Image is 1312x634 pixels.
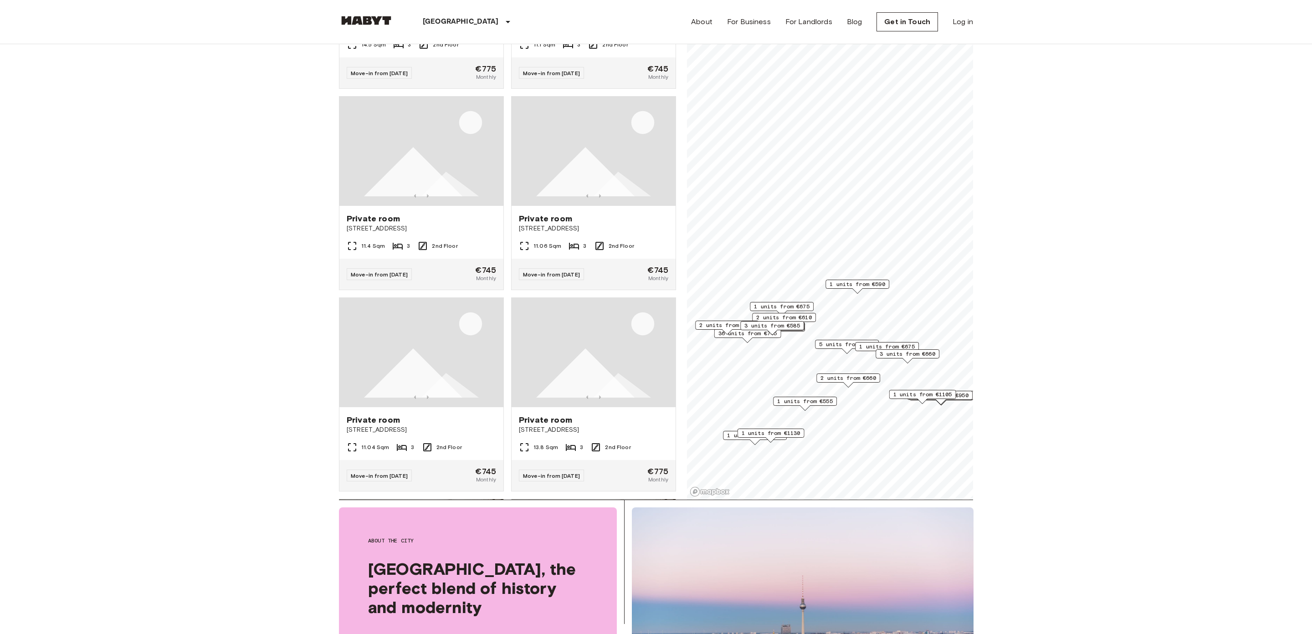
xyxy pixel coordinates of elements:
span: Private room [347,213,400,224]
span: About the city [368,537,588,545]
div: Map marker [723,431,787,445]
span: Move-in from [DATE] [351,70,408,77]
a: Blog [847,16,862,27]
div: Map marker [752,313,816,327]
span: Monthly [476,73,496,81]
div: Map marker [855,342,919,356]
div: Map marker [740,321,804,335]
img: Placeholder image [512,298,676,407]
span: €745 [647,266,668,274]
span: 3 units from €660 [880,350,935,358]
span: 1 units from €1130 [742,429,800,437]
span: 3 [411,443,414,451]
span: 2nd Floor [432,242,457,250]
img: Habyt [339,16,394,25]
span: 2 units from €660 [820,374,876,382]
span: 3 [583,242,586,250]
img: Marketing picture of unit DE-01-477-062-01 [339,499,503,608]
a: Get in Touch [876,12,938,31]
div: Map marker [695,321,759,335]
span: 1 units from €555 [777,397,833,405]
span: 2nd Floor [433,41,458,49]
span: 3 [408,41,411,49]
div: Map marker [816,373,880,388]
span: €745 [647,65,668,73]
span: 14.5 Sqm [361,41,386,49]
span: 2nd Floor [609,242,634,250]
span: 11.1 Sqm [533,41,555,49]
span: Move-in from [DATE] [523,271,580,278]
span: 11.4 Sqm [361,242,385,250]
span: Move-in from [DATE] [351,271,408,278]
span: 3 [407,242,410,250]
div: Map marker [714,329,781,343]
span: 3 [580,443,583,451]
span: 5 units from €565 [819,340,875,348]
div: Map marker [750,302,814,316]
span: [STREET_ADDRESS] [347,224,496,233]
a: Placeholder imagePrevious imagePrevious imagePrivate room[STREET_ADDRESS]11.04 Sqm32nd FloorMove-... [339,297,504,491]
span: Private room [347,414,400,425]
div: Map marker [876,349,939,363]
span: 1 units from €950 [913,391,969,399]
span: Monthly [476,475,496,484]
span: €775 [475,65,496,73]
a: For Landlords [785,16,832,27]
img: Placeholder image [339,97,503,206]
span: €775 [647,467,668,475]
span: [STREET_ADDRESS] [519,224,668,233]
span: 1 units from €675 [754,302,810,311]
span: €745 [475,266,496,274]
span: 3 units from €585 [744,322,800,330]
span: 2nd Floor [605,443,630,451]
span: 2nd Floor [436,443,462,451]
span: Monthly [648,475,668,484]
img: Marketing picture of unit DE-01-477-055-02 [512,499,676,608]
span: 2 units from €705 [699,321,755,329]
span: 11.04 Sqm [361,443,389,451]
span: 1 units from €675 [859,343,915,351]
span: Monthly [648,73,668,81]
p: [GEOGRAPHIC_DATA] [423,16,499,27]
div: Map marker [889,390,956,404]
div: Map marker [825,280,889,294]
span: 1 units from €590 [830,280,885,288]
span: Move-in from [DATE] [523,472,580,479]
span: 2nd Floor [602,41,628,49]
span: Private room [519,213,572,224]
a: Mapbox logo [690,486,730,497]
div: Map marker [815,340,879,354]
a: About [691,16,712,27]
div: Map marker [738,429,805,443]
span: 1 units from €1105 [893,390,952,399]
span: 1 units from €570 [727,431,783,440]
div: Map marker [773,397,837,411]
span: 11.06 Sqm [533,242,561,250]
a: For Business [727,16,771,27]
span: [STREET_ADDRESS] [347,425,496,435]
span: Move-in from [DATE] [523,70,580,77]
span: Move-in from [DATE] [351,472,408,479]
span: Monthly [648,274,668,282]
span: €745 [475,467,496,475]
img: Placeholder image [339,298,503,407]
a: Placeholder imagePrevious imagePrevious imagePrivate room[STREET_ADDRESS]11.06 Sqm32nd FloorMove-... [511,96,676,290]
a: Placeholder imagePrevious imagePrevious imagePrivate room[STREET_ADDRESS]13.8 Sqm32nd FloorMove-i... [511,297,676,491]
span: Private room [519,414,572,425]
span: Monthly [476,274,496,282]
span: [GEOGRAPHIC_DATA], the perfect blend of history and modernity [368,559,588,617]
img: Placeholder image [512,97,676,206]
a: Placeholder imagePrevious imagePrevious imagePrivate room[STREET_ADDRESS]11.4 Sqm32nd FloorMove-i... [339,96,504,290]
span: 3 [577,41,580,49]
span: 13.8 Sqm [533,443,558,451]
span: 2 units from €610 [756,313,812,322]
a: Log in [953,16,973,27]
span: [STREET_ADDRESS] [519,425,668,435]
